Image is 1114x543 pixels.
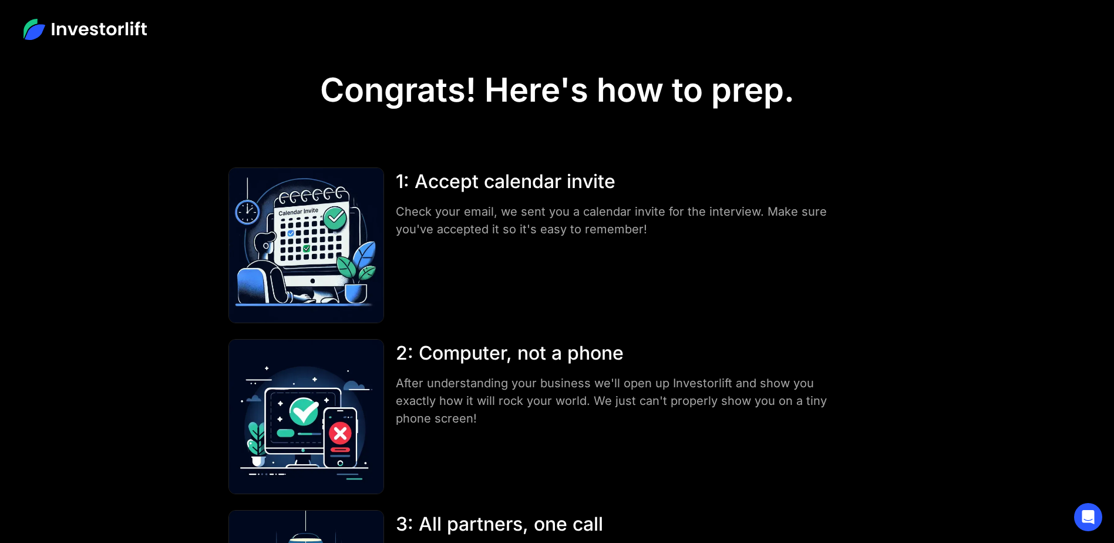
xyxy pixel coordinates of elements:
[320,71,795,110] h1: Congrats! Here's how to prep.
[396,203,836,238] div: Check your email, we sent you a calendar invite for the interview. Make sure you've accepted it s...
[396,510,836,538] div: 3: All partners, one call
[396,339,836,367] div: 2: Computer, not a phone
[1074,503,1102,531] div: Open Intercom Messenger
[396,167,836,196] div: 1: Accept calendar invite
[396,374,836,427] div: After understanding your business we'll open up Investorlift and show you exactly how it will roc...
